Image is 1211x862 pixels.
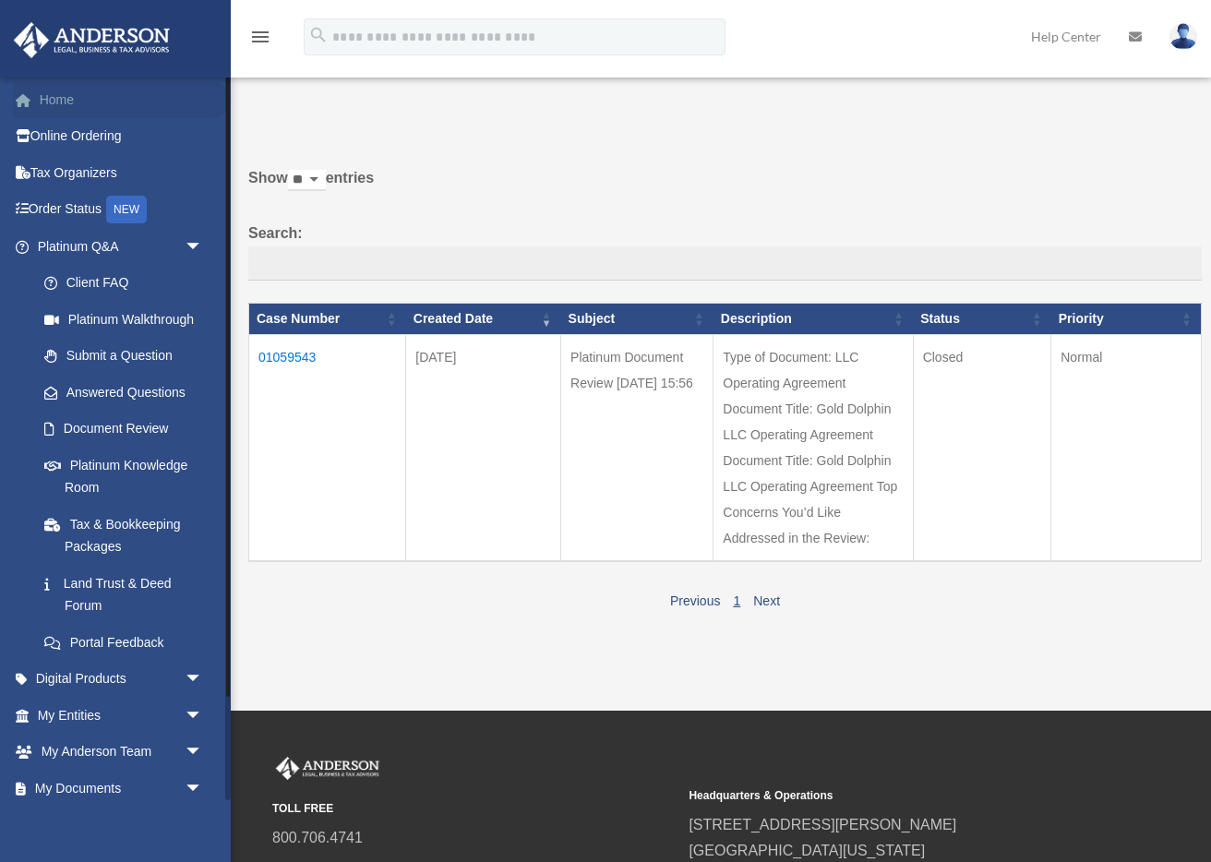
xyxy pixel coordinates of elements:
a: menu [249,32,271,48]
span: arrow_drop_down [185,770,222,808]
span: arrow_drop_down [185,228,222,266]
small: TOLL FREE [272,799,676,819]
img: Anderson Advisors Platinum Portal [8,22,175,58]
td: [DATE] [406,335,561,562]
th: Created Date: activate to sort column ascending [406,304,561,335]
input: Search: [248,246,1202,281]
td: Normal [1051,335,1202,562]
a: Platinum Q&Aarrow_drop_down [13,228,222,265]
a: Order StatusNEW [13,191,231,229]
img: Anderson Advisors Platinum Portal [272,757,383,781]
th: Description: activate to sort column ascending [713,304,913,335]
a: Previous [670,593,720,608]
a: Platinum Knowledge Room [26,447,222,506]
td: 01059543 [249,335,406,562]
a: Next [753,593,780,608]
a: Tax & Bookkeeping Packages [26,506,222,565]
div: NEW [106,196,147,223]
a: Home [13,81,231,118]
a: My Documentsarrow_drop_down [13,770,231,807]
a: 1 [733,593,740,608]
a: Digital Productsarrow_drop_down [13,661,231,698]
th: Status: activate to sort column ascending [913,304,1051,335]
td: Platinum Document Review [DATE] 15:56 [561,335,713,562]
i: search [308,25,329,45]
select: Showentries [288,170,326,191]
span: arrow_drop_down [185,661,222,699]
a: [GEOGRAPHIC_DATA][US_STATE] [689,843,925,858]
a: Platinum Walkthrough [26,301,222,338]
a: Portal Feedback [26,624,222,661]
a: [STREET_ADDRESS][PERSON_NAME] [689,817,956,832]
a: My Entitiesarrow_drop_down [13,697,231,734]
span: arrow_drop_down [185,734,222,772]
a: Tax Organizers [13,154,231,191]
label: Search: [248,221,1202,281]
a: Land Trust & Deed Forum [26,565,222,624]
a: Document Review [26,411,222,448]
label: Show entries [248,165,1202,210]
span: arrow_drop_down [185,697,222,735]
img: User Pic [1169,23,1197,50]
td: Type of Document: LLC Operating Agreement Document Title: Gold Dolphin LLC Operating Agreement Do... [713,335,913,562]
small: Headquarters & Operations [689,786,1092,806]
a: My Anderson Teamarrow_drop_down [13,734,231,771]
a: Answered Questions [26,374,212,411]
a: Online Ordering [13,118,231,155]
th: Subject: activate to sort column ascending [561,304,713,335]
td: Closed [913,335,1051,562]
a: 800.706.4741 [272,830,363,845]
i: menu [249,26,271,48]
th: Priority: activate to sort column ascending [1051,304,1202,335]
a: Submit a Question [26,338,222,375]
a: Client FAQ [26,265,222,302]
th: Case Number: activate to sort column ascending [249,304,406,335]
